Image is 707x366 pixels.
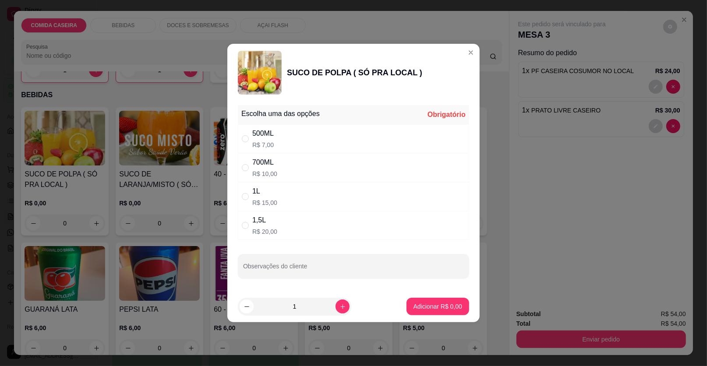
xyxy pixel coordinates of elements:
p: R$ 10,00 [252,169,277,178]
div: Obrigatório [428,109,466,120]
button: Close [464,46,478,60]
div: 1L [252,186,277,197]
p: R$ 15,00 [252,198,277,207]
div: 500ML [252,128,274,139]
p: Adicionar R$ 0,00 [414,302,462,311]
div: 1,5L [252,215,277,225]
img: product-image [238,51,282,95]
div: SUCO DE POLPA ( SÓ PRA LOCAL ) [287,67,422,79]
button: Adicionar R$ 0,00 [407,298,469,315]
button: increase-product-quantity [336,299,350,313]
input: Observações do cliente [243,265,464,274]
p: R$ 7,00 [252,141,274,149]
div: 700ML [252,157,277,168]
p: R$ 20,00 [252,227,277,236]
div: Escolha uma das opções [241,109,320,119]
button: decrease-product-quantity [240,299,254,313]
